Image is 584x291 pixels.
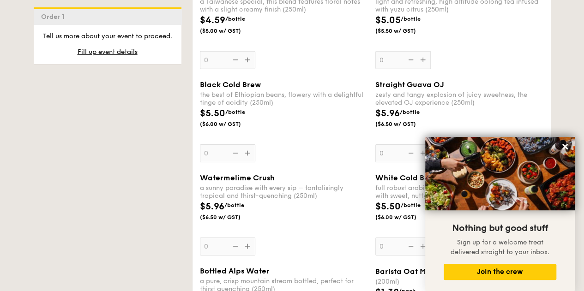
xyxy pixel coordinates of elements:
[200,15,225,26] span: $4.59
[200,184,368,200] div: a sunny paradise with every sip – tantalisingly tropical and thirst-quenching (250ml)
[375,214,438,221] span: ($6.00 w/ GST)
[78,48,138,56] span: Fill up event details
[375,27,438,35] span: ($5.50 w/ GST)
[375,15,401,26] span: $5.05
[401,202,421,208] span: /bottle
[225,16,245,22] span: /bottle
[375,80,444,89] span: Straight Guava OJ
[375,108,400,119] span: $5.96
[375,91,543,107] div: zesty and tangy explosion of juicy sweetness, the elevated OJ experience (250ml)
[452,223,548,234] span: Nothing but good stuff
[375,267,518,276] span: Barista Oat Milk Mini Pack, by Oatside
[200,91,368,107] div: the best of Ethiopian beans, flowery with a delightful tinge of acidity (250ml)
[375,278,543,285] div: (200ml)
[224,202,244,208] span: /bottle
[200,201,224,212] span: $5.96
[375,201,401,212] span: $5.50
[558,139,572,154] button: Close
[444,264,556,280] button: Join the crew
[41,13,68,21] span: Order 1
[425,137,575,210] img: DSC07876-Edit02-Large.jpeg
[41,32,174,41] p: Tell us more about your event to proceed.
[200,27,263,35] span: ($5.00 w/ GST)
[200,120,263,128] span: ($6.00 w/ GST)
[200,173,275,182] span: Watermelime Crush
[451,238,549,256] span: Sign up for a welcome treat delivered straight to your inbox.
[200,108,225,119] span: $5.50
[375,173,438,182] span: White Cold Brew
[200,214,263,221] span: ($6.50 w/ GST)
[200,267,270,275] span: Bottled Alps Water
[375,120,438,128] span: ($6.50 w/ GST)
[225,109,245,115] span: /bottle
[375,184,543,200] div: full robust arabica beans, cold brewed and packed with sweet, nutty goodness (250ml)
[400,109,420,115] span: /bottle
[401,16,421,22] span: /bottle
[200,80,261,89] span: Black Cold Brew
